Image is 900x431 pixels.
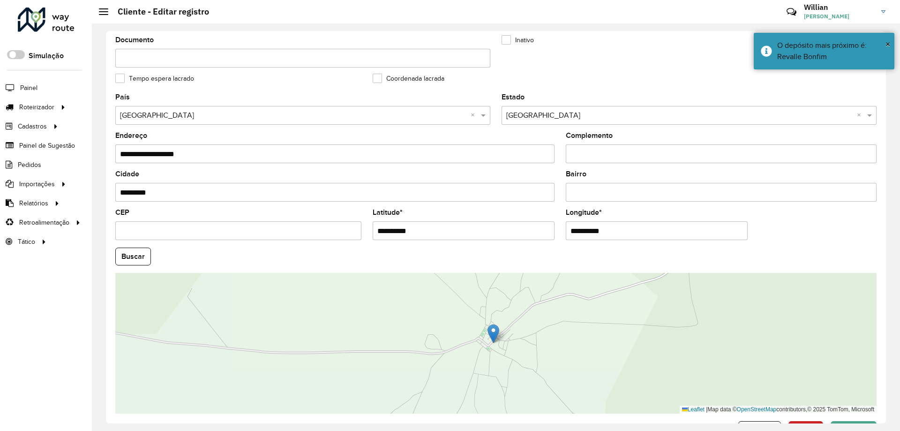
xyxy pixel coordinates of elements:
span: Painel de Sugestão [19,141,75,151]
label: Bairro [566,168,586,180]
button: Close [885,37,890,51]
span: [PERSON_NAME] [804,12,874,21]
span: Relatórios [19,198,48,208]
span: Clear all [857,110,865,121]
a: Leaflet [682,406,705,413]
div: O depósito mais próximo é: Revalle Bonfim [777,40,887,62]
span: Retroalimentação [19,218,69,227]
label: País [115,91,130,103]
label: Inativo [502,35,534,45]
span: Painel [20,83,37,93]
a: OpenStreetMap [737,406,777,413]
span: Cadastros [18,121,47,131]
h2: Cliente - Editar registro [108,7,209,17]
label: Latitude [373,207,403,218]
span: Roteirizador [19,102,54,112]
label: Endereço [115,130,147,141]
label: Complemento [566,130,613,141]
button: Buscar [115,248,151,265]
label: Simulação [29,50,64,61]
img: Marker [487,324,499,343]
span: Clear all [471,110,479,121]
span: Pedidos [18,160,41,170]
label: Estado [502,91,525,103]
h3: Willian [804,3,874,12]
label: CEP [115,207,129,218]
span: × [885,39,890,49]
span: | [706,406,707,413]
label: Tempo espera lacrado [115,74,194,83]
label: Cidade [115,168,139,180]
span: Tático [18,237,35,247]
label: Longitude [566,207,602,218]
label: Documento [115,34,154,45]
a: Contato Rápido [781,2,802,22]
label: Coordenada lacrada [373,74,444,83]
span: Importações [19,179,55,189]
div: Map data © contributors,© 2025 TomTom, Microsoft [680,406,877,414]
